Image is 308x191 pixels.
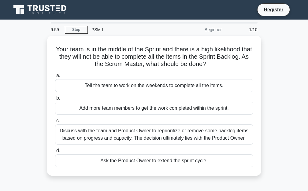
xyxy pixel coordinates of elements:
[56,73,60,78] span: a.
[47,24,65,36] div: 9:59
[260,6,287,13] a: Register
[65,26,88,34] a: Stop
[56,118,60,123] span: c.
[54,46,254,68] h5: Your team is in the middle of the Sprint and there is a high likelihood that they will not be abl...
[55,124,253,145] div: Discuss with the team and Product Owner to reprioritize or remove some backlog items based on pro...
[225,24,261,36] div: 1/10
[55,79,253,92] div: Tell the team to work on the weekends to complete all the items.
[56,95,60,101] span: b.
[55,102,253,115] div: Add more team members to get the work completed within the sprint.
[88,24,172,36] div: PSM I
[56,148,60,153] span: d.
[55,154,253,167] div: Ask the Product Owner to extend the sprint cycle.
[172,24,225,36] div: Beginner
